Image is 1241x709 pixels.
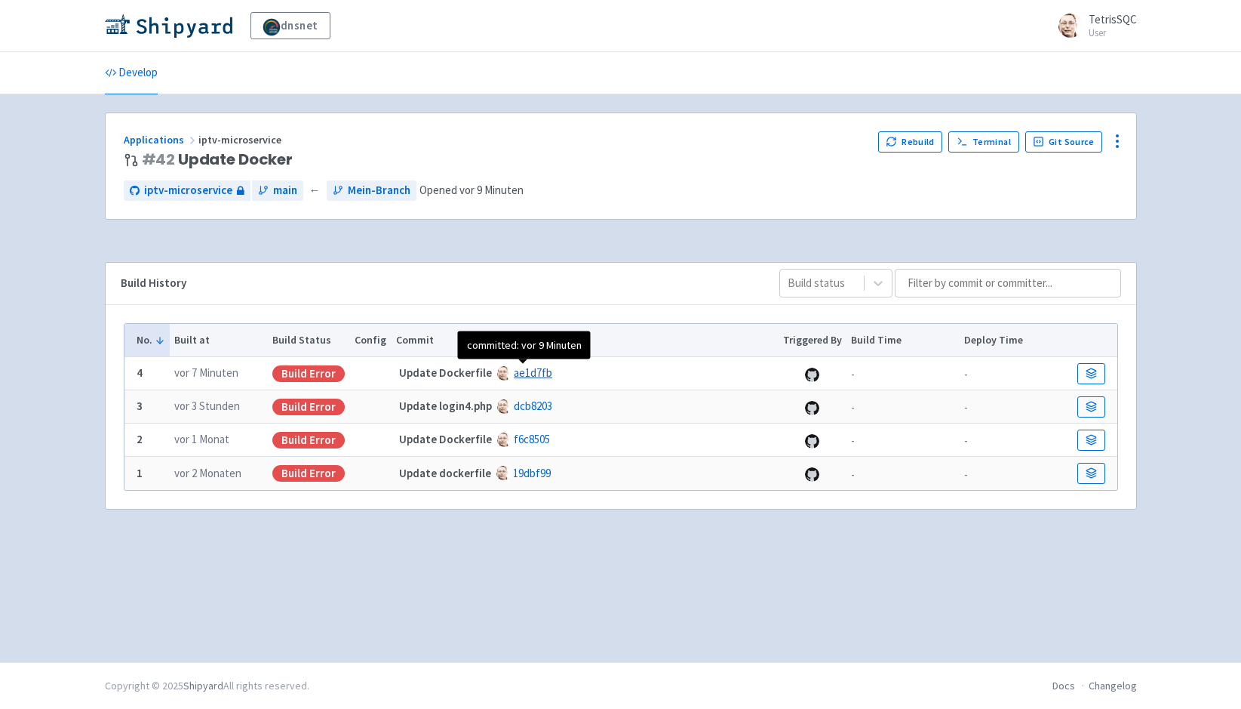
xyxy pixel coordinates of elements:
th: Build Time [846,324,960,357]
strong: Update Dockerfile [399,365,492,380]
a: TetrisSQC User [1049,14,1137,38]
span: Update Docker [142,151,293,168]
div: - [964,363,1067,384]
span: TetrisSQC [1089,12,1137,26]
a: Build Details [1077,396,1104,418]
div: - [964,396,1067,417]
a: ae1d7fb [514,365,552,380]
button: No. [137,332,165,348]
th: Triggered By [778,324,846,357]
div: - [851,363,954,384]
b: 1 [137,466,143,480]
a: Applications [124,133,198,146]
th: Commit [391,324,778,357]
span: Mein-Branch [348,182,410,199]
a: Build Details [1077,430,1104,451]
time: vor 3 Stunden [174,399,240,413]
span: main [273,182,297,199]
b: 4 [137,365,143,380]
strong: Update login4.php [399,399,492,413]
a: Shipyard [183,679,223,692]
th: Built at [170,324,268,357]
div: Build Error [272,432,345,449]
span: iptv-microservice [198,133,284,146]
a: Build Details [1077,463,1104,484]
strong: Update dockerfile [399,466,491,480]
div: - [851,396,954,417]
time: vor 7 Minuten [174,365,238,380]
strong: Update Dockerfile [399,432,492,446]
a: f6c8505 [514,432,550,446]
a: 19dbf99 [513,466,551,480]
div: - [851,464,954,484]
b: 3 [137,399,143,413]
small: User [1089,28,1137,38]
div: - [964,464,1067,484]
th: Deploy Time [960,324,1073,357]
b: 2 [137,432,143,446]
button: Rebuild [878,131,943,153]
span: Opened [419,183,524,197]
a: main [252,180,303,201]
a: #42 [142,149,176,170]
div: - [851,430,954,450]
th: Build Status [268,324,350,357]
input: Filter by commit or committer... [895,269,1121,297]
a: dnsnet [250,12,330,39]
div: - [964,430,1067,450]
div: Build Error [272,399,345,415]
img: Shipyard logo [105,14,232,38]
a: Mein-Branch [327,180,416,201]
div: Build History [121,275,755,292]
a: Docs [1052,679,1075,692]
div: Build Error [272,465,345,482]
a: dcb8203 [514,399,552,413]
span: iptv-microservice [144,182,232,199]
a: Changelog [1089,679,1137,692]
div: Build Error [272,365,345,382]
a: Develop [105,52,158,94]
span: ← [309,182,321,199]
time: vor 2 Monaten [174,466,241,480]
time: vor 1 Monat [174,432,229,446]
th: Config [350,324,392,357]
time: vor 9 Minuten [459,183,524,197]
a: iptv-microservice [124,180,250,201]
a: Git Source [1025,131,1103,153]
a: Build Details [1077,363,1104,384]
div: Copyright © 2025 All rights reserved. [105,678,309,694]
a: Terminal [948,131,1018,153]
